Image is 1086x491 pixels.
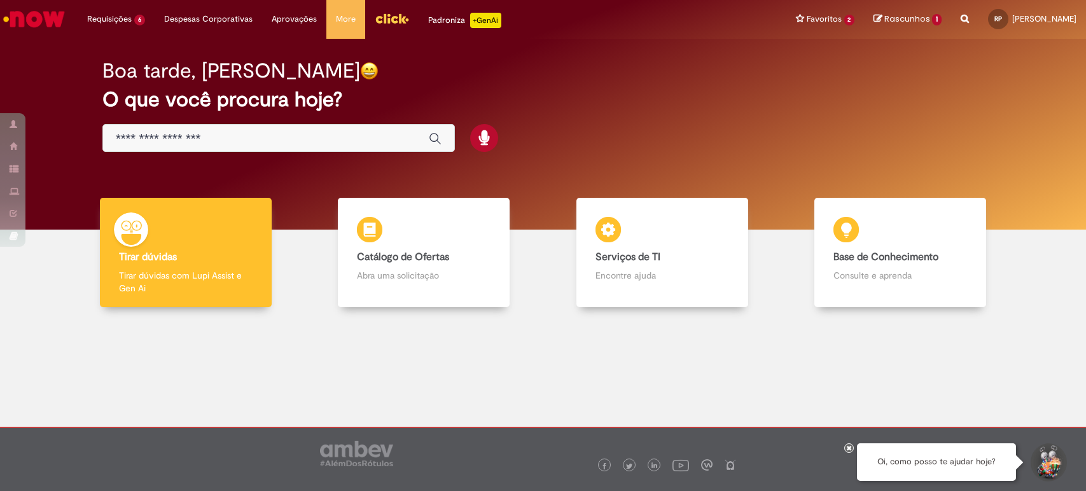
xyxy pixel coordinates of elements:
img: ServiceNow [1,6,67,32]
span: RP [994,15,1002,23]
b: Base de Conhecimento [833,251,938,263]
a: Catálogo de Ofertas Abra uma solicitação [305,198,543,308]
b: Serviços de TI [595,251,660,263]
button: Iniciar Conversa de Suporte [1029,443,1067,481]
img: logo_footer_naosei.png [725,459,736,471]
a: Tirar dúvidas Tirar dúvidas com Lupi Assist e Gen Ai [67,198,305,308]
a: Rascunhos [874,13,942,25]
p: Abra uma solicitação [357,269,491,282]
img: logo_footer_ambev_rotulo_gray.png [320,441,393,466]
p: Tirar dúvidas com Lupi Assist e Gen Ai [119,269,253,294]
b: Catálogo de Ofertas [357,251,449,263]
img: click_logo_yellow_360x200.png [375,9,409,28]
h2: Boa tarde, [PERSON_NAME] [102,60,360,82]
b: Tirar dúvidas [119,251,177,263]
span: 6 [134,15,145,25]
div: Padroniza [428,13,501,28]
span: 2 [844,15,855,25]
span: Rascunhos [884,13,930,25]
p: Encontre ajuda [595,269,729,282]
h2: O que você procura hoje? [102,88,984,111]
span: Requisições [87,13,132,25]
img: logo_footer_workplace.png [701,459,713,471]
p: Consulte e aprenda [833,269,967,282]
img: logo_footer_youtube.png [672,457,689,473]
span: Aprovações [272,13,317,25]
p: +GenAi [470,13,501,28]
div: Oi, como posso te ajudar hoje? [857,443,1016,481]
a: Serviços de TI Encontre ajuda [543,198,781,308]
span: Despesas Corporativas [164,13,253,25]
img: logo_footer_linkedin.png [651,462,658,470]
span: 1 [932,14,942,25]
span: More [336,13,356,25]
img: happy-face.png [360,62,379,80]
img: logo_footer_facebook.png [601,463,608,469]
img: logo_footer_twitter.png [626,463,632,469]
span: Favoritos [807,13,842,25]
span: [PERSON_NAME] [1012,13,1076,24]
a: Base de Conhecimento Consulte e aprenda [781,198,1019,308]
